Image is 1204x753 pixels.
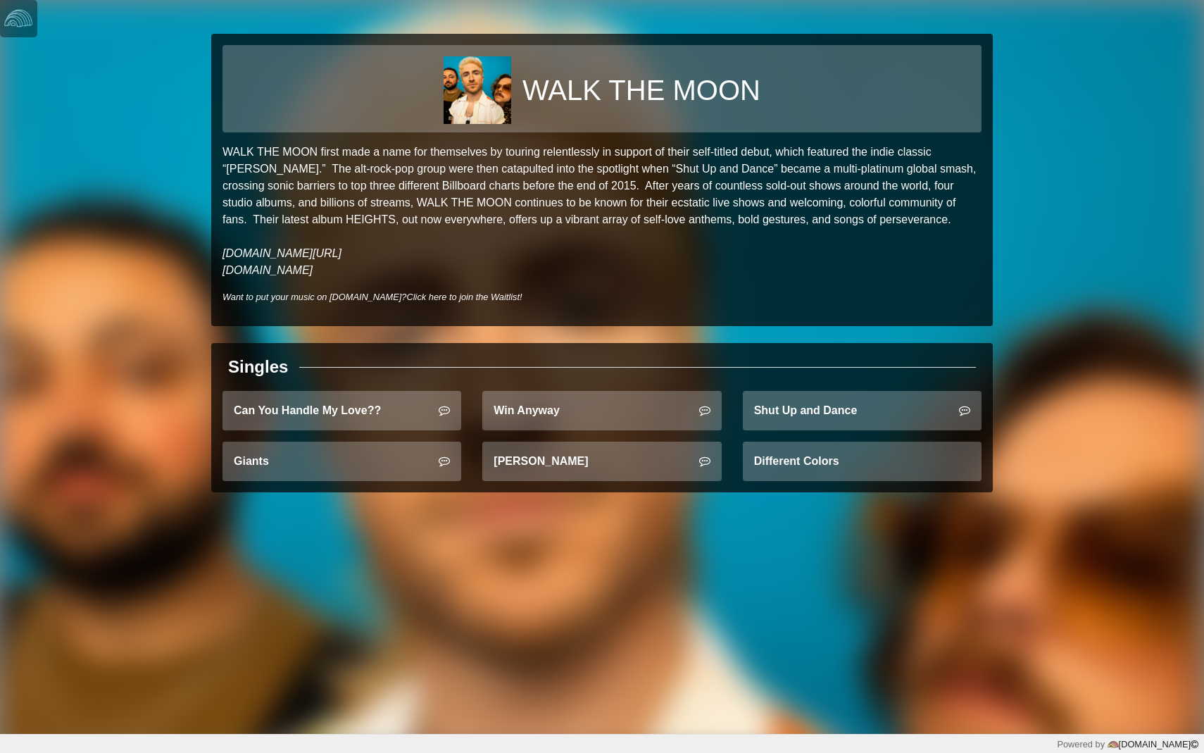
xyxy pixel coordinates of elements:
a: [PERSON_NAME] [482,442,721,481]
a: Shut Up and Dance [743,391,982,430]
div: Singles [228,354,288,380]
a: [DOMAIN_NAME][URL] [222,247,341,259]
a: Different Colors [743,442,982,481]
a: Giants [222,442,461,481]
a: Win Anyway [482,391,721,430]
img: logo-color-e1b8fa5219d03fcd66317c3d3cfaab08a3c62fe3c3b9b34d55d8365b78b1766b.png [1108,739,1119,750]
img: logo-white-4c48a5e4bebecaebe01ca5a9d34031cfd3d4ef9ae749242e8c4bf12ef99f53e8.png [4,4,32,32]
i: Want to put your music on [DOMAIN_NAME]? [222,292,522,302]
div: Powered by [1057,738,1198,751]
p: WALK THE MOON first made a name for themselves by touring relentlessly in support of their self-t... [222,144,982,279]
a: [DOMAIN_NAME] [1105,739,1198,749]
a: Click here to join the Waitlist! [406,292,522,302]
a: [DOMAIN_NAME] [222,264,313,276]
img: 338b1fbd381984b11e422ecb6bdac12289548b1f83705eb59faa29187b674643.jpg [444,56,511,124]
a: Can You Handle My Love?? [222,391,461,430]
h1: WALK THE MOON [522,73,760,107]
